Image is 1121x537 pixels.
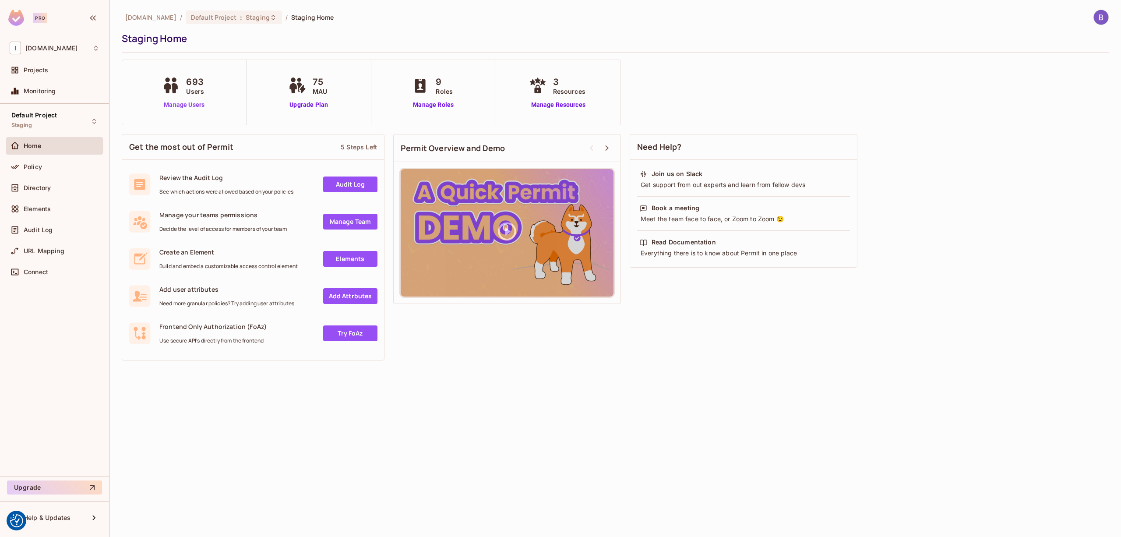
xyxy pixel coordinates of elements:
span: Review the Audit Log [159,173,293,182]
span: Projects [24,67,48,74]
a: Upgrade Plan [286,100,331,110]
span: MAU [313,87,327,96]
div: 5 Steps Left [341,143,377,151]
div: Get support from out experts and learn from fellow devs [640,180,847,189]
span: Decide the level of access for members of your team [159,226,287,233]
div: Everything there is to know about Permit in one place [640,249,847,258]
div: Staging Home [122,32,1104,45]
span: 693 [186,75,204,88]
span: Directory [24,184,51,191]
span: Manage your teams permissions [159,211,287,219]
a: Try FoAz [323,325,377,341]
div: Read Documentation [652,238,716,247]
div: Pro [33,13,47,23]
span: Staging Home [291,13,334,21]
span: Staging [11,122,32,129]
a: Manage Team [323,214,377,230]
span: Policy [24,163,42,170]
span: Home [24,142,42,149]
a: Manage Resources [527,100,590,110]
span: Monitoring [24,88,56,95]
div: Book a meeting [652,204,699,212]
a: Elements [323,251,377,267]
span: I [10,42,21,54]
span: Roles [436,87,453,96]
span: URL Mapping [24,247,64,254]
span: See which actions were allowed based on your policies [159,188,293,195]
a: Manage Roles [409,100,457,110]
span: Add user attributes [159,285,294,293]
button: Consent Preferences [10,514,23,527]
span: : [240,14,243,21]
span: Get the most out of Permit [129,141,233,152]
span: Elements [24,205,51,212]
span: Frontend Only Authorization (FoAz) [159,322,267,331]
span: Build and embed a customizable access control element [159,263,298,270]
div: Meet the team face to face, or Zoom to Zoom 😉 [640,215,847,223]
span: Workspace: iofinnet.com [25,45,78,52]
span: Create an Element [159,248,298,256]
span: Users [186,87,204,96]
span: Help & Updates [24,514,71,521]
img: SReyMgAAAABJRU5ErkJggg== [8,10,24,26]
span: Permit Overview and Demo [401,143,505,154]
span: Staging [246,13,270,21]
li: / [286,13,288,21]
span: 9 [436,75,453,88]
span: Resources [553,87,585,96]
a: Add Attrbutes [323,288,377,304]
span: Need more granular policies? Try adding user attributes [159,300,294,307]
li: / [180,13,182,21]
span: the active workspace [125,13,176,21]
a: Audit Log [323,177,377,192]
span: 3 [553,75,585,88]
a: Manage Users [160,100,208,110]
span: Default Project [11,112,57,119]
button: Upgrade [7,480,102,495]
div: Join us on Slack [652,170,702,178]
span: 75 [313,75,327,88]
img: Revisit consent button [10,514,23,527]
span: Need Help? [637,141,682,152]
span: Use secure API's directly from the frontend [159,337,267,344]
span: Connect [24,268,48,276]
img: Brian ARCHBOLD [1094,10,1108,25]
span: Audit Log [24,226,53,233]
span: Default Project [191,13,236,21]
